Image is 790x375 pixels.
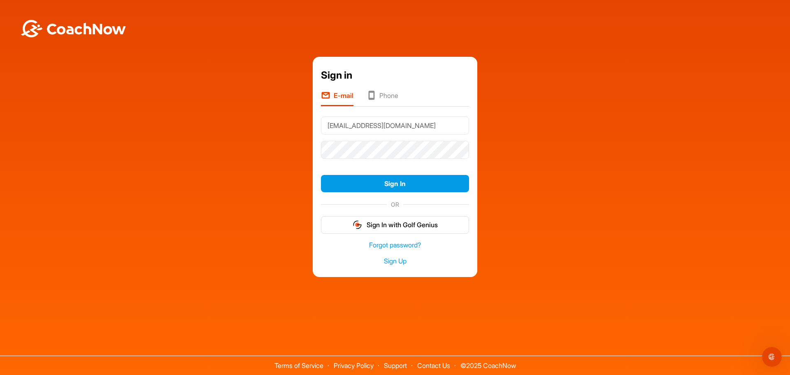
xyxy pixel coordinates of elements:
[321,116,469,135] input: E-mail
[321,216,469,234] button: Sign In with Golf Genius
[384,361,407,370] a: Support
[20,20,127,37] img: BwLJSsUCoWCh5upNqxVrqldRgqLPVwmV24tXu5FoVAoFEpwwqQ3VIfuoInZCoVCoTD4vwADAC3ZFMkVEQFDAAAAAElFTkSuQmCC
[762,347,782,367] iframe: Intercom live chat
[321,68,469,83] div: Sign in
[321,91,353,106] li: E-mail
[367,91,398,106] li: Phone
[274,361,323,370] a: Terms of Service
[417,361,450,370] a: Contact Us
[321,240,469,250] a: Forgot password?
[456,356,520,369] span: © 2025 CoachNow
[387,200,403,209] span: OR
[334,361,374,370] a: Privacy Policy
[352,220,362,230] img: gg_logo
[321,175,469,193] button: Sign In
[321,256,469,266] a: Sign Up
